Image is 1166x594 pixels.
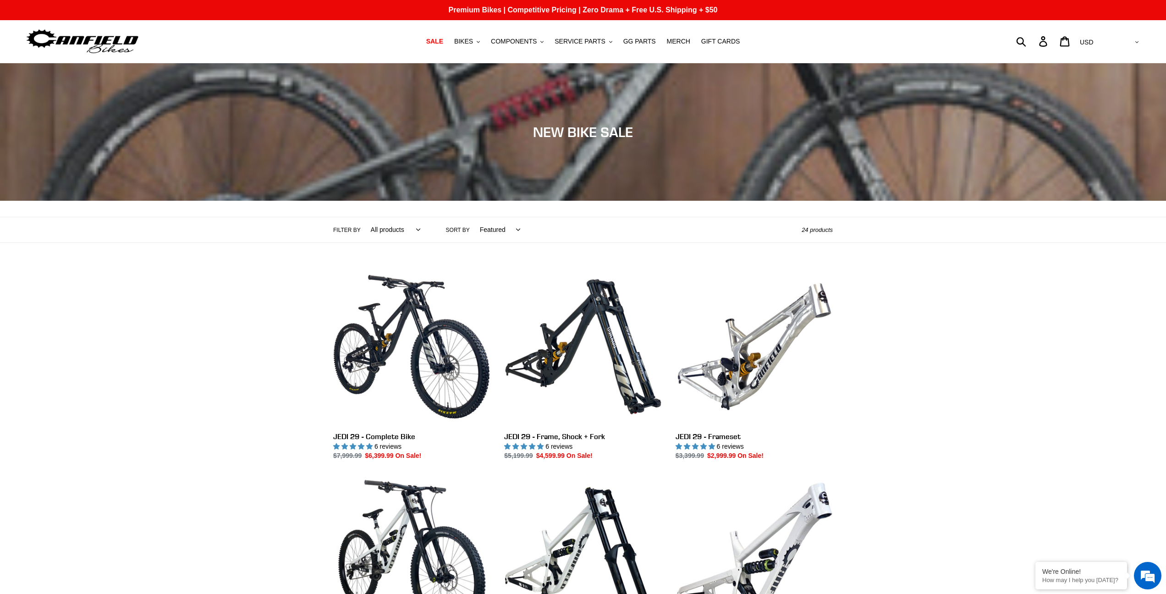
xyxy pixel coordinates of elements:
[333,226,361,234] label: Filter by
[1042,568,1120,575] div: We're Online!
[701,38,740,45] span: GIFT CARDS
[25,27,140,56] img: Canfield Bikes
[491,38,537,45] span: COMPONENTS
[550,35,616,48] button: SERVICE PARTS
[454,38,473,45] span: BIKES
[486,35,548,48] button: COMPONENTS
[1021,31,1045,51] input: Search
[662,35,695,48] a: MERCH
[1042,577,1120,583] p: How may I help you today?
[426,38,443,45] span: SALE
[555,38,605,45] span: SERVICE PARTS
[619,35,660,48] a: GG PARTS
[667,38,690,45] span: MERCH
[450,35,484,48] button: BIKES
[533,124,633,140] span: NEW BIKE SALE
[623,38,656,45] span: GG PARTS
[802,226,833,233] span: 24 products
[422,35,448,48] a: SALE
[697,35,745,48] a: GIFT CARDS
[446,226,470,234] label: Sort by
